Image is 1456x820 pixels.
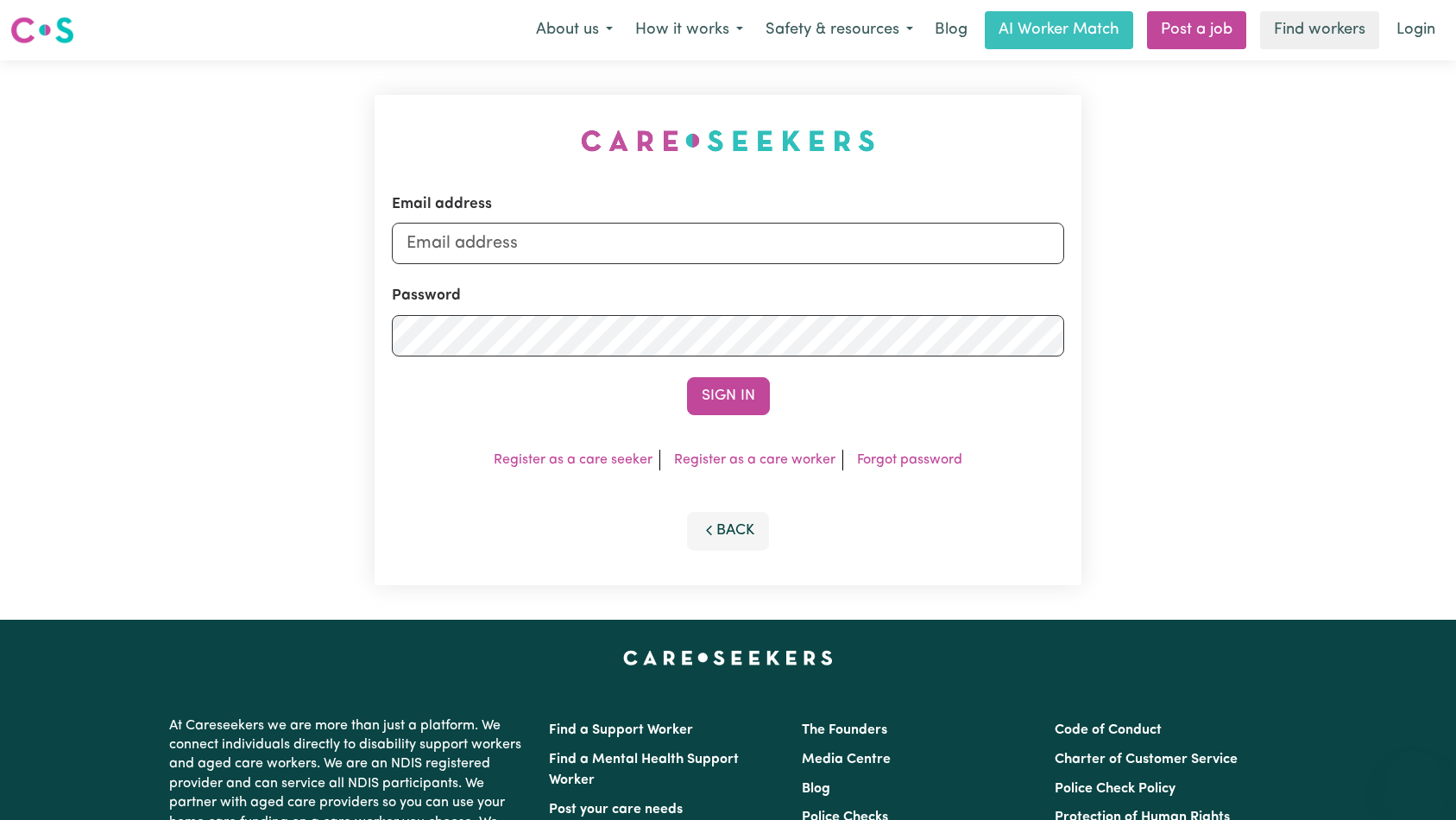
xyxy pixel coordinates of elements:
[549,723,693,737] a: Find a Support Worker
[857,453,962,467] a: Forgot password
[624,12,754,48] button: How it works
[802,753,891,766] a: Media Centre
[392,223,1065,264] input: Email address
[549,753,739,787] a: Find a Mental Health Support Worker
[494,453,652,467] a: Register as a care seeker
[802,723,887,737] a: The Founders
[623,651,833,665] a: Careseekers home page
[924,11,978,49] a: Blog
[10,10,74,50] a: Careseekers logo
[674,453,835,467] a: Register as a care worker
[1055,723,1162,737] a: Code of Conduct
[802,782,830,796] a: Blog
[985,11,1133,49] a: AI Worker Match
[1147,11,1246,49] a: Post a job
[1055,753,1238,766] a: Charter of Customer Service
[392,193,492,216] label: Email address
[1387,751,1442,806] iframe: Button to launch messaging window
[1386,11,1446,49] a: Login
[754,12,924,48] button: Safety & resources
[1260,11,1379,49] a: Find workers
[392,285,461,307] label: Password
[10,15,74,46] img: Careseekers logo
[687,377,770,415] button: Sign In
[1055,782,1176,796] a: Police Check Policy
[549,803,683,817] a: Post your care needs
[687,512,770,550] button: Back
[525,12,624,48] button: About us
